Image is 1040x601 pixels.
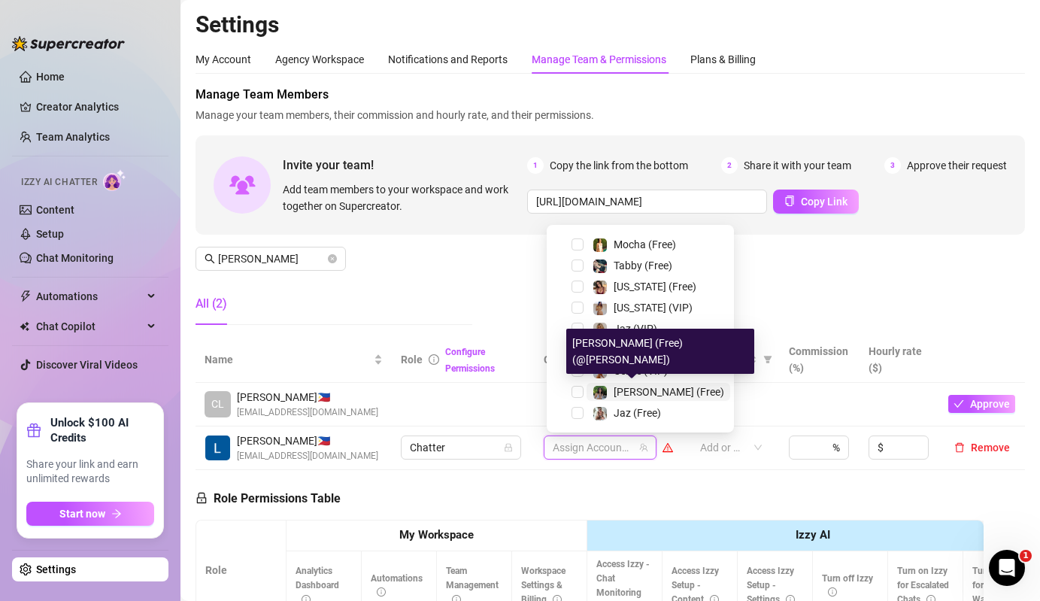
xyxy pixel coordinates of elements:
span: lock [504,443,513,452]
a: Team Analytics [36,131,110,143]
div: Manage Team & Permissions [532,51,666,68]
span: [US_STATE] (Free) [614,281,696,293]
span: team [639,443,648,452]
span: [PERSON_NAME] 🇵🇭 [237,433,378,449]
span: Select tree node [572,302,584,314]
span: Chat Copilot [36,314,143,338]
a: Settings [36,563,76,575]
a: Home [36,71,65,83]
span: Select tree node [572,238,584,250]
strong: My Workspace [399,528,474,542]
button: close-circle [328,254,337,263]
span: info-circle [429,354,439,365]
span: Mocha (Free) [614,238,676,250]
button: Approve [948,395,1015,413]
span: Share your link and earn unlimited rewards [26,457,154,487]
div: My Account [196,51,251,68]
img: Georgia (VIP) [593,302,607,315]
span: lock [196,492,208,504]
img: Lara Clyde [205,436,230,460]
span: info-circle [828,587,837,596]
a: Creator Analytics [36,95,156,119]
span: Chatter [410,436,512,459]
span: 1 [527,157,544,174]
img: Chloe (Free) [593,386,607,399]
span: check [954,399,964,409]
span: delete [954,442,965,453]
span: Remove [971,442,1010,454]
span: Select tree node [572,281,584,293]
th: Name [196,337,392,383]
span: [PERSON_NAME] (Free) [614,386,724,398]
span: Select tree node [572,260,584,272]
span: Copy the link from the bottom [550,157,688,174]
div: [PERSON_NAME] (Free) (@[PERSON_NAME]) [566,329,754,374]
div: All (2) [196,295,227,313]
img: Jaz (VIP) [593,323,607,336]
span: Select tree node [572,407,584,419]
img: Georgia (Free) [593,281,607,294]
img: Chat Copilot [20,321,29,332]
span: [US_STATE] (VIP) [614,302,693,314]
img: Tabby (Free) [593,260,607,273]
button: Copy Link [773,190,859,214]
input: Search members [218,250,325,267]
span: search [205,253,215,264]
span: Name [205,351,371,368]
span: Izzy AI Chatter [21,175,97,190]
span: Turn off Izzy [822,573,873,598]
span: Automations [371,573,423,598]
h2: Settings [196,11,1025,39]
span: Manage your team members, their commission and hourly rate, and their permissions. [196,107,1025,123]
span: [EMAIL_ADDRESS][DOMAIN_NAME] [237,405,378,420]
a: Content [36,204,74,216]
a: Chat Monitoring [36,252,114,264]
a: Configure Permissions [445,347,495,374]
span: Approve [970,398,1010,410]
div: Notifications and Reports [388,51,508,68]
strong: Unlock $100 AI Credits [50,415,154,445]
div: Plans & Billing [690,51,756,68]
span: info-circle [377,587,386,596]
span: Add team members to your workspace and work together on Supercreator. [283,181,521,214]
span: Copy Link [801,196,847,208]
th: Commission (%) [780,337,860,383]
th: Hourly rate ($) [860,337,939,383]
span: 2 [721,157,738,174]
span: filter [763,355,772,364]
span: copy [784,196,795,206]
span: Jaz (Free) [614,407,661,419]
a: Discover Viral Videos [36,359,138,371]
span: Invite your team! [283,156,527,175]
span: 3 [884,157,901,174]
button: Start nowarrow-right [26,502,154,526]
span: gift [26,423,41,438]
span: warning [663,442,673,453]
img: Mocha (Free) [593,238,607,252]
span: filter [760,348,775,371]
span: thunderbolt [20,290,32,302]
span: 1 [1020,550,1032,562]
span: Share it with your team [744,157,851,174]
span: Approve their request [907,157,1007,174]
iframe: Intercom live chat [989,550,1025,586]
div: Agency Workspace [275,51,364,68]
img: Jaz (Free) [593,407,607,420]
span: [EMAIL_ADDRESS][DOMAIN_NAME] [237,449,378,463]
a: Setup [36,228,64,240]
strong: Izzy AI [796,528,830,542]
img: AI Chatter [103,169,126,191]
h5: Role Permissions Table [196,490,341,508]
img: logo-BBDzfeDw.svg [12,36,125,51]
span: CL [211,396,224,412]
span: Creator accounts [544,351,659,368]
span: arrow-right [111,508,122,519]
span: Automations [36,284,143,308]
span: Role [401,354,423,366]
span: Tabby (Free) [614,260,672,272]
span: Select tree node [572,323,584,335]
span: Select tree node [572,386,584,398]
span: Manage Team Members [196,86,1025,104]
span: Jaz (VIP) [614,323,657,335]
